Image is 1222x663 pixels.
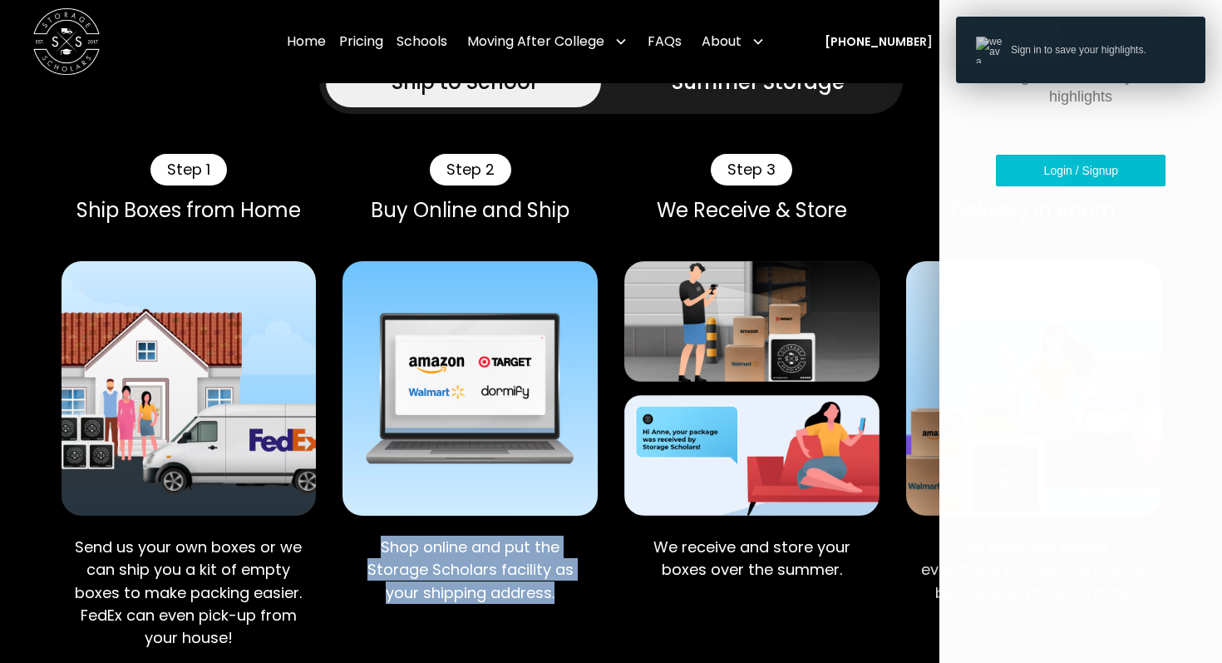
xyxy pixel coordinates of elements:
[467,32,604,52] div: Moving After College
[695,18,771,65] div: About
[342,199,598,223] div: Buy Online and Ship
[287,18,326,65] a: Home
[430,154,511,186] div: Step 2
[150,154,227,186] div: Step 1
[397,18,447,65] a: Schools
[711,154,792,186] div: Step 3
[825,33,933,51] a: [PHONE_NUMBER]
[339,18,383,65] a: Pricing
[356,536,584,603] p: Shop online and put the Storage Scholars facility as your shipping address.
[702,32,742,52] div: About
[624,199,880,223] div: We Receive & Store
[461,18,634,65] div: Moving After College
[906,199,1161,223] div: Delivery in Room
[33,8,100,75] img: Storage Scholars main logo
[638,536,866,581] p: We receive and store your boxes over the summer.
[75,536,303,648] p: Send us your own boxes or we can ship you a kit of empty boxes to make packing easier. FedEx can ...
[919,536,1148,603] p: Our team will deliver everything to your room on or before your move-in date.
[62,199,317,223] div: Ship Boxes from Home
[648,18,682,65] a: FAQs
